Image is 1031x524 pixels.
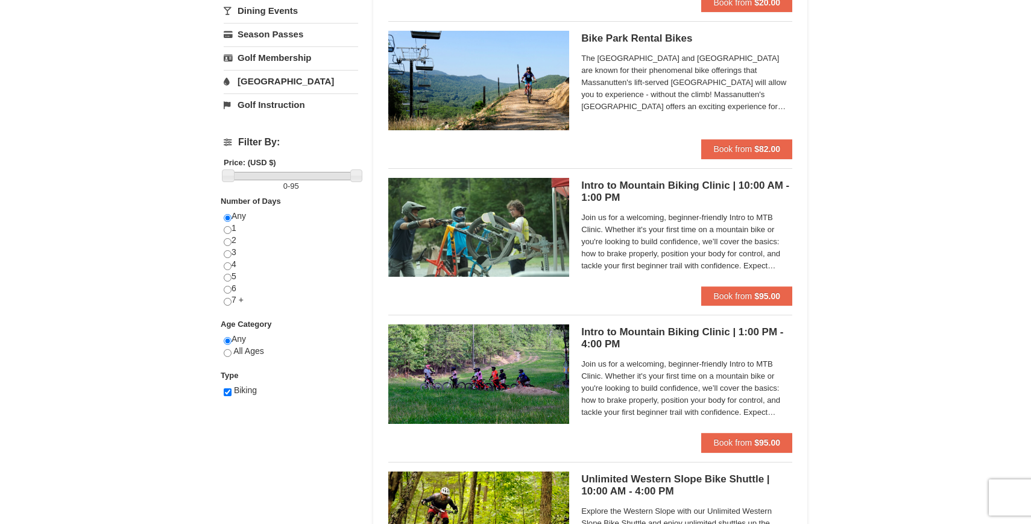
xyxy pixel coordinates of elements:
[581,52,792,113] span: The [GEOGRAPHIC_DATA] and [GEOGRAPHIC_DATA] are known for their phenomenal bike offerings that Ma...
[701,433,792,452] button: Book from $95.00
[581,473,792,497] h5: Unlimited Western Slope Bike Shuttle | 10:00 AM - 4:00 PM
[701,139,792,159] button: Book from $82.00
[221,320,272,329] strong: Age Category
[713,291,752,301] span: Book from
[224,137,358,148] h4: Filter By:
[224,158,276,167] strong: Price: (USD $)
[581,180,792,204] h5: Intro to Mountain Biking Clinic | 10:00 AM - 1:00 PM
[581,33,792,45] h5: Bike Park Rental Bikes
[581,212,792,272] span: Join us for a welcoming, beginner-friendly Intro to MTB Clinic. Whether it's your first time on a...
[283,182,288,191] span: 0
[224,210,358,318] div: Any 1 2 3 4 5 6 7 +
[388,178,569,277] img: 6619923-41-e7b00406.jpg
[224,93,358,116] a: Golf Instruction
[290,182,298,191] span: 95
[224,70,358,92] a: [GEOGRAPHIC_DATA]
[754,144,780,154] strong: $82.00
[233,346,264,356] span: All Ages
[221,197,281,206] strong: Number of Days
[224,180,358,192] label: -
[224,23,358,45] a: Season Passes
[581,326,792,350] h5: Intro to Mountain Biking Clinic | 1:00 PM - 4:00 PM
[388,31,569,130] img: 6619923-15-103d8a09.jpg
[224,333,358,370] div: Any
[234,385,257,395] span: Biking
[701,286,792,306] button: Book from $95.00
[221,371,238,380] strong: Type
[224,46,358,69] a: Golf Membership
[581,358,792,418] span: Join us for a welcoming, beginner-friendly Intro to MTB Clinic. Whether it's your first time on a...
[713,144,752,154] span: Book from
[754,291,780,301] strong: $95.00
[713,438,752,447] span: Book from
[754,438,780,447] strong: $95.00
[388,324,569,423] img: 6619923-43-a0aa2a2a.jpg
